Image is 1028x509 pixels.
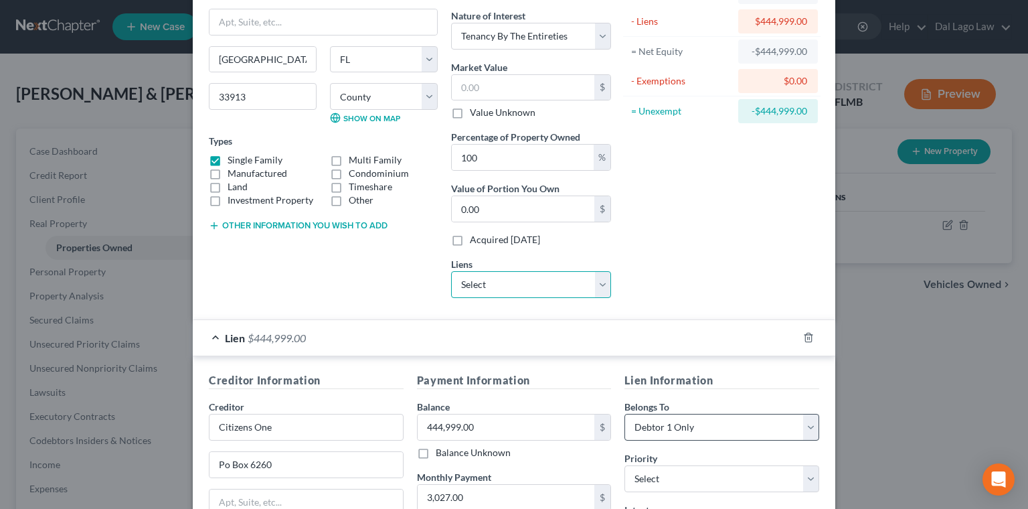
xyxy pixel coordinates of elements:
[349,167,409,180] label: Condominium
[631,15,732,28] div: - Liens
[209,83,317,110] input: Enter zip...
[209,401,244,413] span: Creditor
[982,463,1015,496] div: Open Intercom Messenger
[451,60,507,74] label: Market Value
[209,134,232,148] label: Types
[594,415,610,440] div: $
[594,75,610,100] div: $
[436,446,511,459] label: Balance Unknown
[209,220,388,231] button: Other information you wish to add
[451,130,580,144] label: Percentage of Property Owned
[248,332,306,344] span: $444,999.00
[417,470,491,484] label: Monthly Payment
[631,104,732,118] div: = Unexempt
[749,74,807,88] div: $0.00
[209,372,404,389] h5: Creditor Information
[209,452,403,478] input: Enter address...
[624,372,819,389] h5: Lien Information
[228,180,248,194] label: Land
[631,45,732,58] div: = Net Equity
[228,153,282,167] label: Single Family
[417,372,612,389] h5: Payment Information
[451,9,525,23] label: Nature of Interest
[209,9,437,35] input: Apt, Suite, etc...
[594,196,610,222] div: $
[749,45,807,58] div: -$444,999.00
[349,153,402,167] label: Multi Family
[452,75,594,100] input: 0.00
[225,332,245,344] span: Lien
[452,196,594,222] input: 0.00
[470,233,540,246] label: Acquired [DATE]
[209,47,316,72] input: Enter city...
[631,74,732,88] div: - Exemptions
[624,453,657,464] span: Priority
[349,180,392,194] label: Timeshare
[452,145,594,170] input: 0.00
[624,401,669,413] span: Belongs To
[451,181,560,196] label: Value of Portion You Own
[228,167,287,180] label: Manufactured
[330,113,400,123] a: Show on Map
[749,15,807,28] div: $444,999.00
[451,257,473,271] label: Liens
[417,400,450,414] label: Balance
[749,104,807,118] div: -$444,999.00
[209,414,404,441] input: Search creditor by name...
[594,145,610,170] div: %
[349,194,373,207] label: Other
[418,415,595,440] input: 0.00
[470,106,535,119] label: Value Unknown
[228,194,313,207] label: Investment Property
